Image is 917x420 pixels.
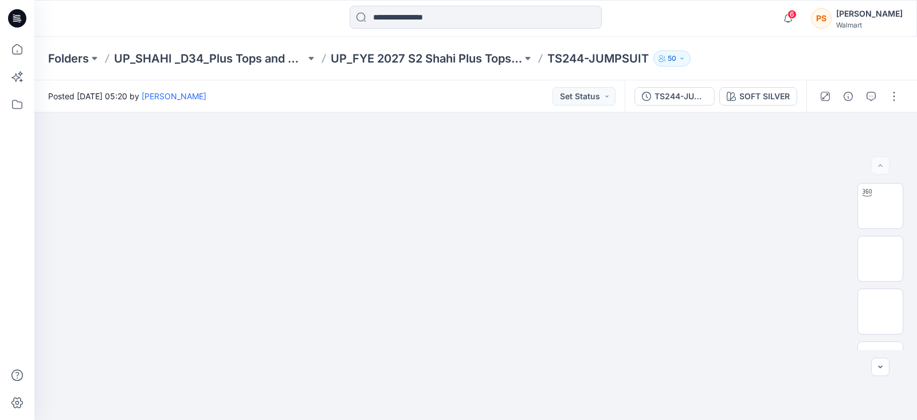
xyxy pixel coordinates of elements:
[48,50,89,67] a: Folders
[719,87,797,106] button: SOFT SILVER
[547,50,649,67] p: TS244-JUMPSUIT
[655,90,707,103] div: TS244-JUMPSUIT
[836,21,903,29] div: Walmart
[836,7,903,21] div: [PERSON_NAME]
[739,90,790,103] div: SOFT SILVER
[787,10,797,19] span: 6
[634,87,715,106] button: TS244-JUMPSUIT
[811,8,832,29] div: PS
[331,50,522,67] a: UP_FYE 2027 S2 Shahi Plus Tops and Dress
[653,50,691,67] button: 50
[142,91,206,101] a: [PERSON_NAME]
[48,90,206,102] span: Posted [DATE] 05:20 by
[839,87,857,106] button: Details
[114,50,305,67] a: UP_SHAHI _D34_Plus Tops and Dresses
[668,52,676,65] p: 50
